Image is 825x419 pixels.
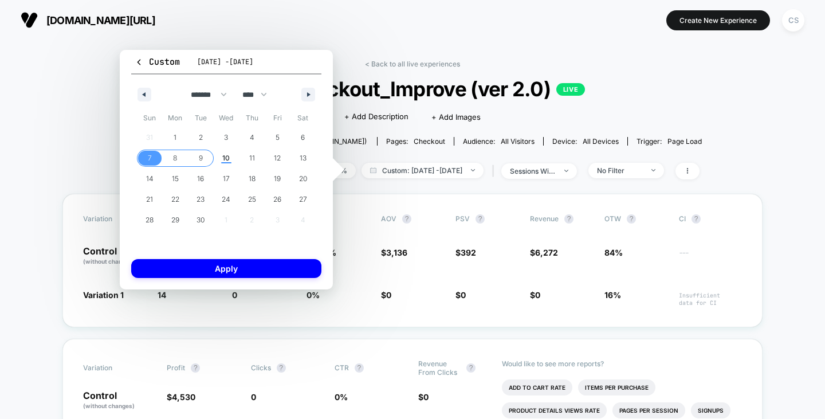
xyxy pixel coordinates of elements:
[249,169,256,189] span: 18
[83,359,146,377] span: Variation
[222,189,230,210] span: 24
[461,290,466,300] span: 0
[83,391,155,410] p: Control
[502,359,742,368] p: Would like to see more reports?
[604,248,623,257] span: 84%
[612,402,685,418] li: Pages Per Session
[301,127,305,148] span: 6
[199,148,203,169] span: 9
[83,402,135,409] span: (without changes)
[651,169,655,171] img: end
[604,290,621,300] span: 16%
[691,402,730,418] li: Signups
[248,189,256,210] span: 25
[335,363,349,372] span: CTR
[637,137,702,146] div: Trigger:
[239,148,265,169] button: 11
[543,137,627,146] span: Device:
[46,14,155,26] span: [DOMAIN_NAME][URL]
[163,169,188,189] button: 15
[174,127,176,148] span: 1
[146,210,154,230] span: 28
[83,258,135,265] span: (without changes)
[597,166,643,175] div: No Filter
[223,169,230,189] span: 17
[249,148,255,169] span: 11
[530,248,558,257] span: $
[199,127,203,148] span: 2
[251,363,271,372] span: Clicks
[535,248,558,257] span: 6,272
[250,127,254,148] span: 4
[386,290,391,300] span: 0
[300,148,307,169] span: 13
[530,214,559,223] span: Revenue
[163,148,188,169] button: 8
[146,189,153,210] span: 21
[583,137,619,146] span: all devices
[604,214,667,224] span: OTW
[214,148,239,169] button: 10
[502,402,607,418] li: Product Details Views Rate
[171,189,179,210] span: 22
[173,148,177,169] span: 8
[381,290,391,300] span: $
[431,112,481,122] span: + Add Images
[265,189,290,210] button: 26
[146,169,154,189] span: 14
[414,137,445,146] span: checkout
[214,189,239,210] button: 24
[214,109,239,127] span: Wed
[455,214,470,223] span: PSV
[418,359,461,377] span: Revenue From Clicks
[386,248,407,257] span: 3,136
[362,163,484,178] span: Custom: [DATE] - [DATE]
[489,163,501,179] span: |
[290,109,316,127] span: Sat
[197,57,253,66] span: [DATE] - [DATE]
[251,392,256,402] span: 0
[679,249,742,266] span: ---
[188,148,214,169] button: 9
[299,189,307,210] span: 27
[167,363,185,372] span: Profit
[265,148,290,169] button: 12
[667,137,702,146] span: Page Load
[290,148,316,169] button: 13
[277,363,286,373] button: ?
[152,77,673,101] span: CRS_Checkout_Improve (ver 2.0)
[197,210,205,230] span: 30
[265,169,290,189] button: 19
[466,363,476,373] button: ?
[370,167,376,173] img: calendar
[239,169,265,189] button: 18
[461,248,476,257] span: 392
[148,148,152,169] span: 7
[455,248,476,257] span: $
[476,214,485,224] button: ?
[666,10,770,30] button: Create New Experience
[188,109,214,127] span: Tue
[163,210,188,230] button: 29
[163,189,188,210] button: 22
[172,169,179,189] span: 15
[679,292,742,307] span: Insufficient data for CI
[191,363,200,373] button: ?
[535,290,540,300] span: 0
[365,60,460,68] a: < Back to all live experiences
[564,170,568,172] img: end
[21,11,38,29] img: Visually logo
[423,392,429,402] span: 0
[381,214,396,223] span: AOV
[224,127,228,148] span: 3
[214,169,239,189] button: 17
[131,259,321,278] button: Apply
[239,189,265,210] button: 25
[197,169,204,189] span: 16
[692,214,701,224] button: ?
[627,214,636,224] button: ?
[239,109,265,127] span: Thu
[501,137,535,146] span: All Visitors
[273,189,281,210] span: 26
[564,214,573,224] button: ?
